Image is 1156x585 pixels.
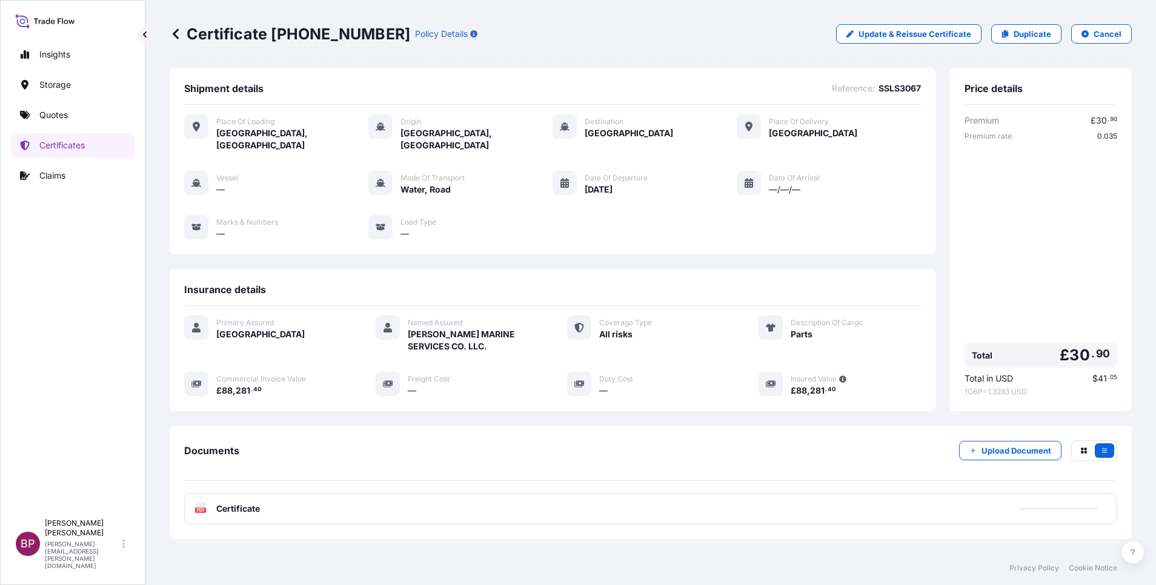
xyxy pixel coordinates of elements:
[45,518,120,538] p: [PERSON_NAME] [PERSON_NAME]
[236,386,250,395] span: 281
[599,374,633,384] span: Duty Cost
[45,540,120,569] p: [PERSON_NAME][EMAIL_ADDRESS][PERSON_NAME][DOMAIN_NAME]
[1060,348,1069,363] span: £
[769,173,820,183] span: Date of Arrival
[39,170,65,182] p: Claims
[1096,116,1107,125] span: 30
[184,445,239,457] span: Documents
[197,508,205,512] text: PDF
[170,24,410,44] p: Certificate [PHONE_NUMBER]
[216,183,225,196] span: —
[216,117,274,127] span: Place of Loading
[400,117,421,127] span: Origin
[400,127,553,151] span: [GEOGRAPHIC_DATA], [GEOGRAPHIC_DATA]
[791,328,812,340] span: Parts
[39,79,71,91] p: Storage
[791,318,863,328] span: Description Of Cargo
[796,386,807,395] span: 88
[959,441,1061,460] button: Upload Document
[184,283,266,296] span: Insurance details
[10,103,135,127] a: Quotes
[879,82,921,94] span: SSLS3067
[216,228,225,240] span: —
[1108,117,1109,122] span: .
[859,28,971,40] p: Update & Reissue Certificate
[253,388,262,392] span: 40
[1014,28,1051,40] p: Duplicate
[599,318,652,328] span: Coverage Type
[10,133,135,157] a: Certificates
[216,374,306,384] span: Commercial Invoice Value
[1094,28,1121,40] p: Cancel
[408,328,538,352] span: [PERSON_NAME] MARINE SERVICES CO. LLC.
[1069,348,1089,363] span: 30
[1098,374,1107,383] span: 41
[233,386,236,395] span: ,
[828,388,836,392] span: 40
[1071,24,1132,44] button: Cancel
[810,386,825,395] span: 281
[585,117,623,127] span: Destination
[400,183,451,196] span: Water, Road
[39,139,85,151] p: Certificates
[415,28,468,40] p: Policy Details
[599,385,608,397] span: —
[408,318,462,328] span: Named Assured
[222,386,233,395] span: 88
[408,374,450,384] span: Freight Cost
[400,173,465,183] span: Mode of Transport
[585,127,673,139] span: [GEOGRAPHIC_DATA]
[39,48,70,61] p: Insights
[965,114,999,127] span: Premium
[825,388,827,392] span: .
[965,372,1013,385] span: Total in USD
[1096,350,1110,357] span: 90
[1069,563,1117,573] a: Cookie Notice
[184,82,264,94] span: Shipment details
[1009,563,1059,573] a: Privacy Policy
[1091,116,1096,125] span: £
[216,217,278,227] span: Marks & Numbers
[1097,131,1117,141] span: 0.035
[791,386,796,395] span: £
[1091,350,1095,357] span: .
[1108,375,1109,380] span: .
[769,183,800,196] span: —/—/—
[408,385,416,397] span: —
[991,24,1061,44] a: Duplicate
[216,318,274,328] span: Primary Assured
[807,386,810,395] span: ,
[836,24,982,44] a: Update & Reissue Certificate
[216,386,222,395] span: £
[585,173,648,183] span: Date of Departure
[585,183,613,196] span: [DATE]
[216,127,368,151] span: [GEOGRAPHIC_DATA], [GEOGRAPHIC_DATA]
[1110,117,1117,122] span: 90
[39,109,68,121] p: Quotes
[251,388,253,392] span: .
[965,131,1012,141] span: Premium rate
[10,164,135,188] a: Claims
[769,127,857,139] span: [GEOGRAPHIC_DATA]
[10,42,135,67] a: Insights
[1092,374,1098,383] span: $
[972,349,992,362] span: Total
[982,445,1051,457] p: Upload Document
[791,374,837,384] span: Insured Value
[216,328,305,340] span: [GEOGRAPHIC_DATA]
[965,82,1023,94] span: Price details
[769,117,829,127] span: Place of Delivery
[965,387,1117,397] span: 1 GBP = 1.3283 USD
[216,503,260,515] span: Certificate
[599,328,633,340] span: All risks
[400,228,409,240] span: —
[216,173,238,183] span: Vessel
[21,538,35,550] span: BP
[1110,375,1117,380] span: 05
[832,82,875,94] span: Reference :
[400,217,436,227] span: Load Type
[10,73,135,97] a: Storage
